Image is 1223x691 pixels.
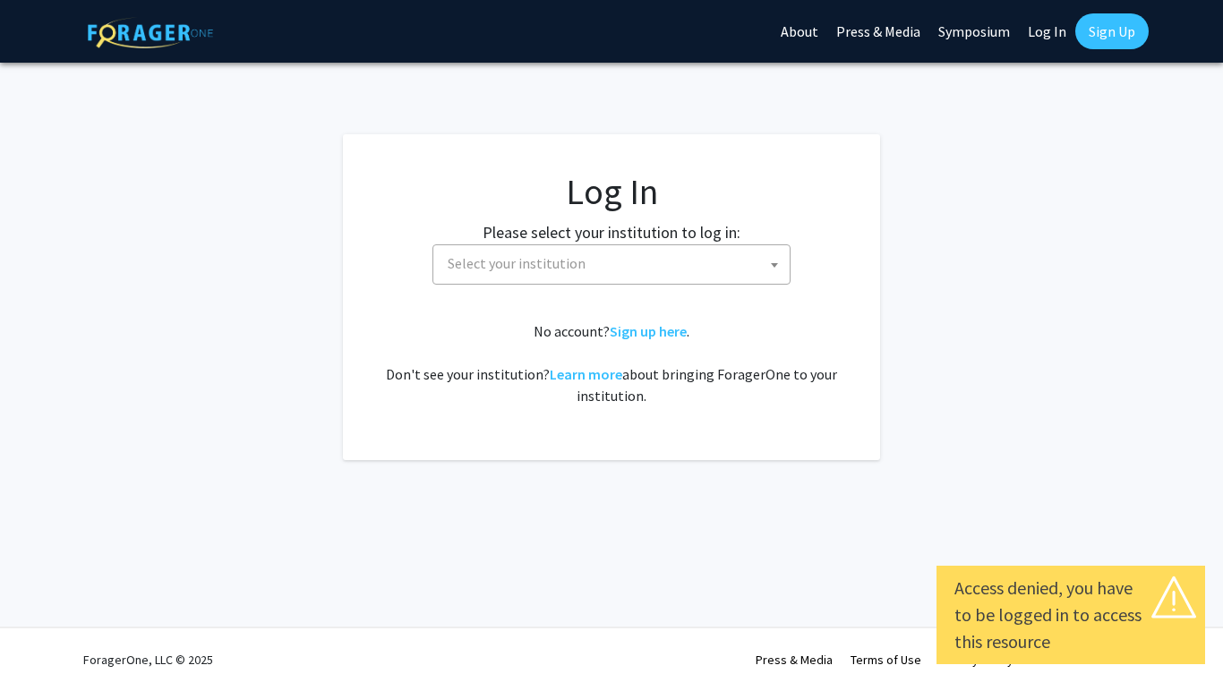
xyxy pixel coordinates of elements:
a: Learn more about bringing ForagerOne to your institution [550,365,622,383]
a: Sign Up [1075,13,1149,49]
h1: Log In [379,170,844,213]
a: Press & Media [756,652,833,668]
img: ForagerOne Logo [88,17,213,48]
div: ForagerOne, LLC © 2025 [83,628,213,691]
span: Select your institution [448,254,586,272]
a: Terms of Use [851,652,921,668]
label: Please select your institution to log in: [483,220,740,244]
a: Sign up here [610,322,687,340]
span: Select your institution [432,244,791,285]
div: No account? . Don't see your institution? about bringing ForagerOne to your institution. [379,320,844,406]
div: Access denied, you have to be logged in to access this resource [954,575,1187,655]
span: Select your institution [440,245,790,282]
